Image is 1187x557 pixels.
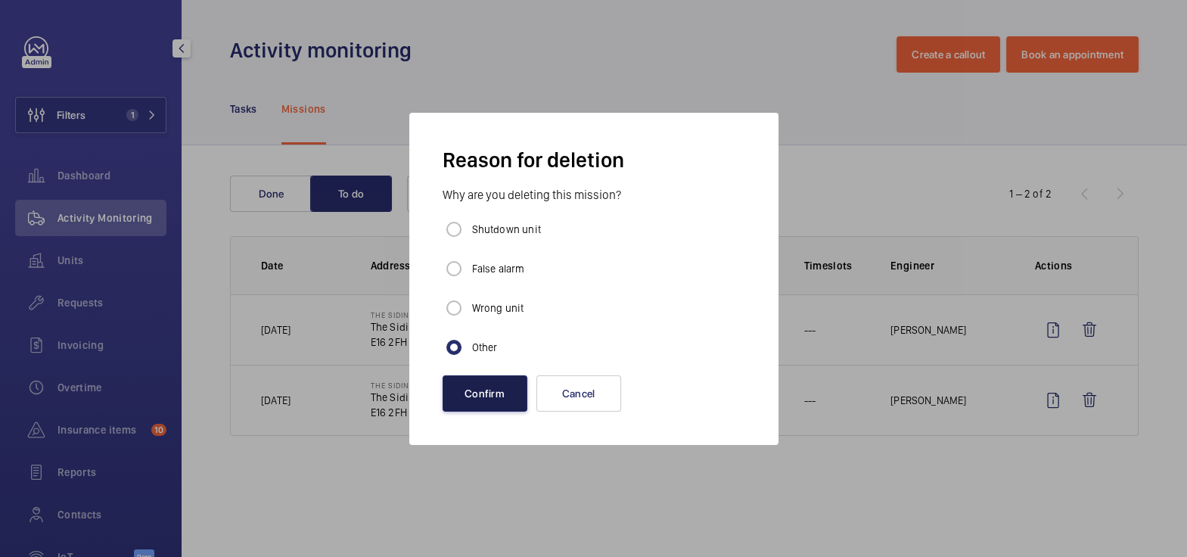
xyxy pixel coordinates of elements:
[469,222,541,237] label: Shutdown unit
[443,146,745,174] h3: Reason for deletion
[469,340,498,355] label: Other
[469,300,524,316] label: Wrong unit
[443,189,745,201] label: Why are you deleting this mission?
[536,375,621,412] button: Cancel
[443,375,527,412] button: Confirm
[469,261,525,276] label: False alarm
